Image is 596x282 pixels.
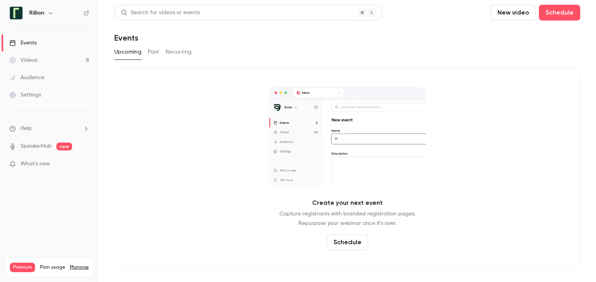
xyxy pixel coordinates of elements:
[279,209,415,228] p: Capture registrants with branded registration pages. Repurpose your webinar once it's over.
[114,33,138,43] h1: Events
[491,5,536,20] button: New video
[20,142,52,150] a: SpeakerHub
[20,160,50,168] span: What's new
[29,9,44,17] h6: Rillion
[9,74,45,82] div: Audience
[166,46,192,58] button: Recurring
[56,143,72,150] span: new
[9,124,89,133] li: help-dropdown-opener
[10,7,22,19] img: Rillion
[114,46,142,58] button: Upcoming
[9,91,41,99] div: Settings
[40,264,65,271] span: Plan usage
[20,124,32,133] span: Help
[9,56,37,64] div: Videos
[327,234,368,250] button: Schedule
[70,264,89,271] a: Manage
[9,39,37,47] div: Events
[10,263,35,272] span: Premium
[312,198,383,208] p: Create your next event
[148,46,159,58] button: Past
[80,161,89,168] iframe: Noticeable Trigger
[121,9,200,17] div: Search for videos or events
[539,5,580,20] button: Schedule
